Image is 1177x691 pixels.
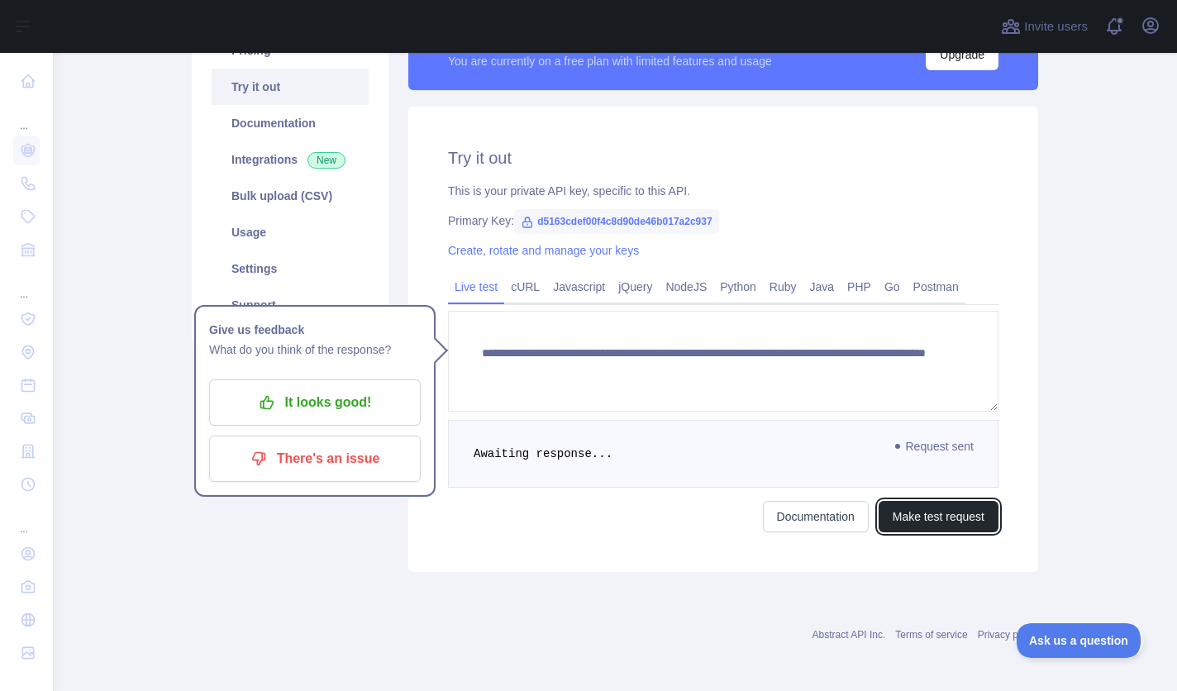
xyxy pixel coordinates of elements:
a: Integrations New [212,141,369,178]
a: Java [803,274,841,300]
div: You are currently on a free plan with limited features and usage [448,53,772,69]
a: Settings [212,250,369,287]
a: Abstract API Inc. [812,629,886,641]
span: Awaiting response... [474,447,612,460]
span: Invite users [1024,17,1088,36]
iframe: Toggle Customer Support [1017,623,1144,658]
a: Javascript [546,274,612,300]
a: Bulk upload (CSV) [212,178,369,214]
a: Python [713,274,763,300]
a: NodeJS [659,274,713,300]
div: Primary Key: [448,212,998,229]
button: Upgrade [926,39,998,70]
div: ... [13,268,40,301]
a: Usage [212,214,369,250]
p: What do you think of the response? [209,340,421,360]
a: PHP [841,274,878,300]
h1: Give us feedback [209,320,421,340]
a: Support [212,287,369,323]
div: ... [13,99,40,132]
div: ... [13,503,40,536]
a: Ruby [763,274,803,300]
a: Go [878,274,907,300]
span: Request sent [888,436,983,456]
a: cURL [504,274,546,300]
a: Create, rotate and manage your keys [448,244,639,257]
a: Live test [448,274,504,300]
a: Privacy policy [978,629,1038,641]
a: Try it out [212,69,369,105]
button: Invite users [998,13,1091,40]
div: This is your private API key, specific to this API. [448,183,998,199]
span: New [307,152,345,169]
span: d5163cdef00f4c8d90de46b017a2c937 [514,209,719,234]
a: Terms of service [895,629,967,641]
button: Make test request [879,501,998,532]
a: Documentation [212,105,369,141]
a: Postman [907,274,965,300]
h2: Try it out [448,146,998,169]
a: Documentation [763,501,869,532]
a: jQuery [612,274,659,300]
